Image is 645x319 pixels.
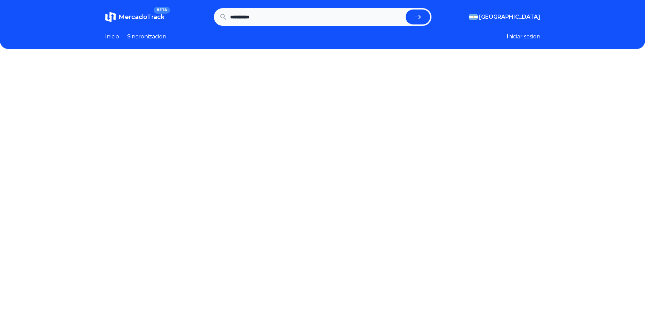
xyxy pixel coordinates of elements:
[469,13,540,21] button: [GEOGRAPHIC_DATA]
[105,12,116,22] img: MercadoTrack
[105,12,165,22] a: MercadoTrackBETA
[127,33,166,41] a: Sincronizacion
[507,33,540,41] button: Iniciar sesion
[154,7,170,14] span: BETA
[105,33,119,41] a: Inicio
[479,13,540,21] span: [GEOGRAPHIC_DATA]
[119,13,165,21] span: MercadoTrack
[469,14,478,20] img: Argentina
